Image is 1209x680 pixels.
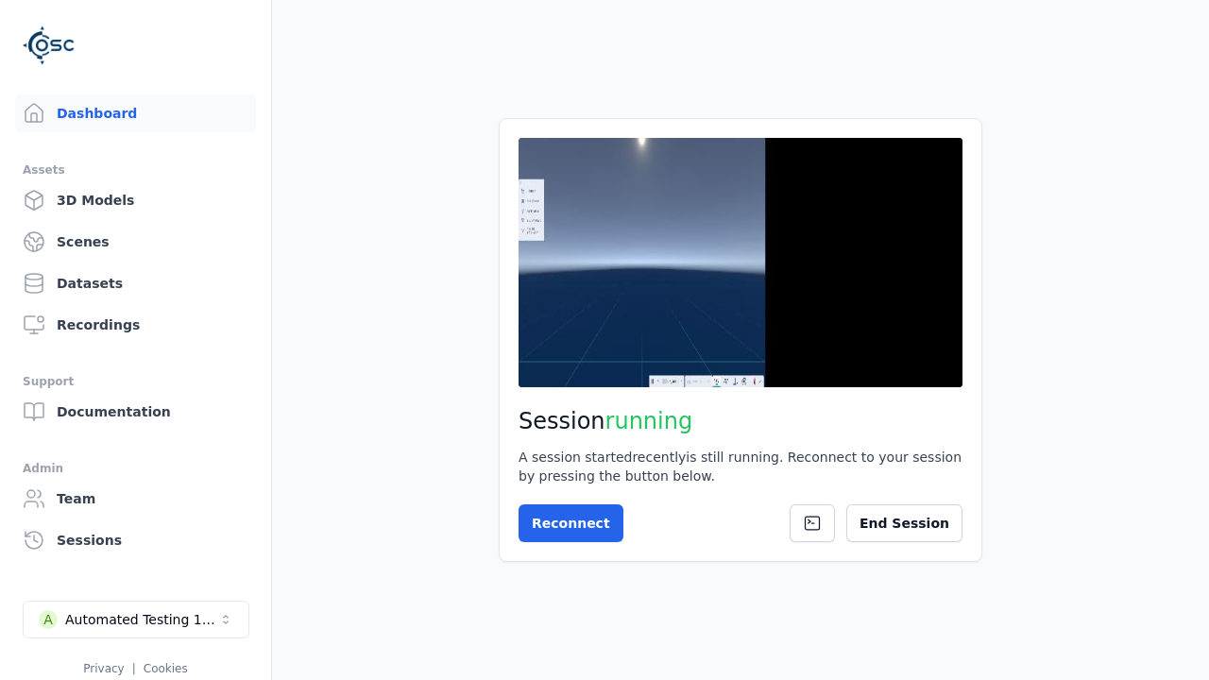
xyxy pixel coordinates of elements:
div: A [39,610,58,629]
a: Privacy [83,662,124,675]
span: running [605,408,693,434]
a: Datasets [15,264,256,302]
button: Select a workspace [23,601,249,638]
a: Team [15,480,256,518]
div: Assets [23,159,248,181]
a: Cookies [144,662,188,675]
a: Dashboard [15,94,256,132]
a: Documentation [15,393,256,431]
a: Scenes [15,223,256,261]
span: | [132,662,136,675]
button: End Session [846,504,962,542]
a: 3D Models [15,181,256,219]
a: Recordings [15,306,256,344]
img: Logo [23,19,76,72]
div: Admin [23,457,248,480]
a: Sessions [15,521,256,559]
h2: Session [519,406,962,436]
div: Support [23,370,248,393]
div: Automated Testing 1 - Playwright [65,610,218,629]
div: A session started recently is still running. Reconnect to your session by pressing the button below. [519,448,962,485]
button: Reconnect [519,504,623,542]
